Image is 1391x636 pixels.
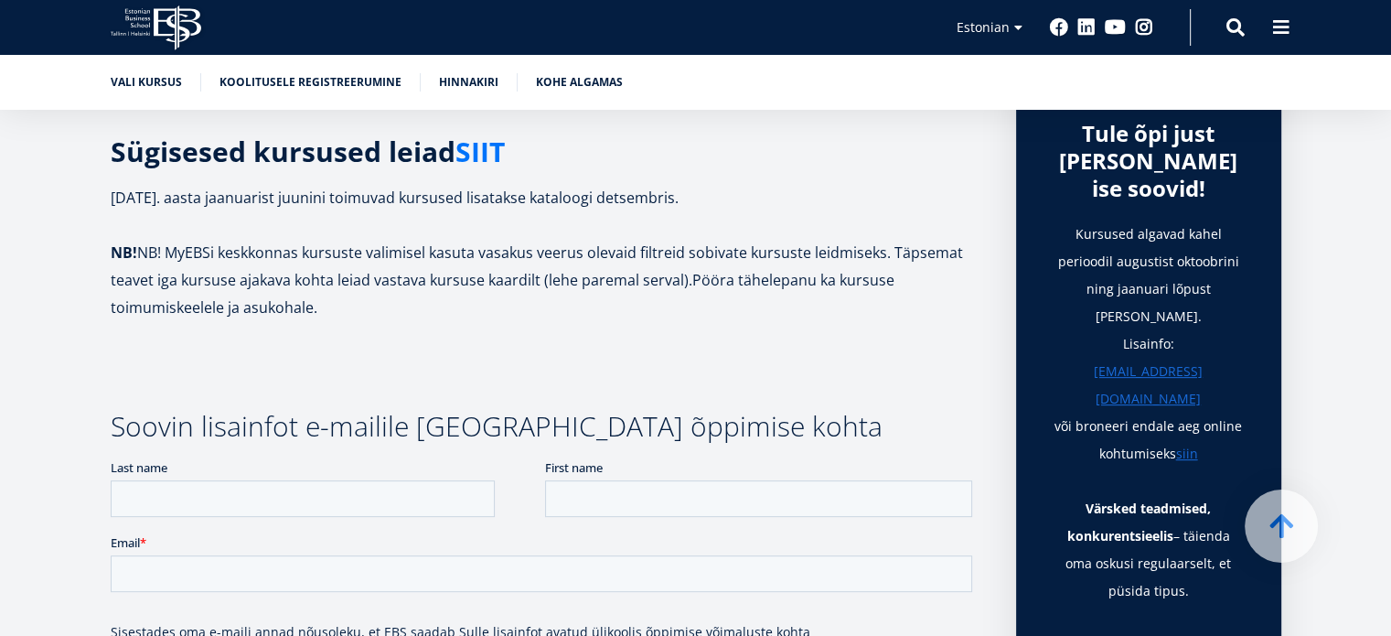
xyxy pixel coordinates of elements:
[1053,221,1245,468] h1: Kursused algavad kahel perioodil augustist oktoobrini ning jaanuari lõpust [PERSON_NAME]. Lisainf...
[1053,495,1245,605] p: – täienda oma oskusi regulaarselt, et püsida tipus.
[111,243,137,263] strong: NB!
[1176,440,1198,468] a: siin
[455,138,505,166] a: SIIT
[1050,18,1068,37] a: Facebook
[1053,120,1245,202] div: Tule õpi just [PERSON_NAME] ise soovid!
[1067,500,1212,544] strong: Värsked teadmised, konkurentsieelis
[1053,358,1245,413] a: [EMAIL_ADDRESS][DOMAIN_NAME]
[439,73,498,92] a: Hinnakiri
[111,73,182,92] a: Vali kursus
[111,133,505,170] strong: Sügisesed kursused leiad
[1105,18,1126,37] a: Youtube
[1135,18,1153,37] a: Instagram
[111,413,979,440] h3: Soovin lisainfot e-mailile [GEOGRAPHIC_DATA] õppimise kohta
[219,73,401,92] a: Koolitusele registreerumine
[111,184,979,321] p: [DATE]. aasta jaanuarist juunini toimuvad kursused lisatakse kataloogi detsembris. NB! MyEBSi kes...
[1077,18,1096,37] a: Linkedin
[536,73,623,92] a: Kohe algamas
